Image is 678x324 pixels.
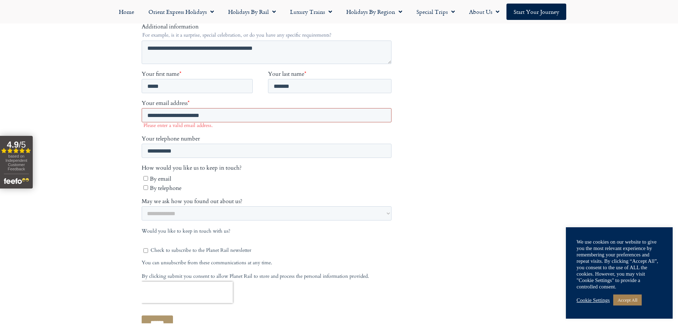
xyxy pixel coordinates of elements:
a: Special Trips [409,4,462,20]
a: Holidays by Rail [221,4,283,20]
a: Home [112,4,141,20]
a: Cookie Settings [577,297,610,303]
a: Holidays by Region [339,4,409,20]
a: Luxury Trains [283,4,339,20]
nav: Menu [4,4,674,20]
a: Accept All [613,294,642,306]
a: Start your Journey [506,4,566,20]
a: Orient Express Holidays [141,4,221,20]
a: About Us [462,4,506,20]
div: We use cookies on our website to give you the most relevant experience by remembering your prefer... [577,239,662,290]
